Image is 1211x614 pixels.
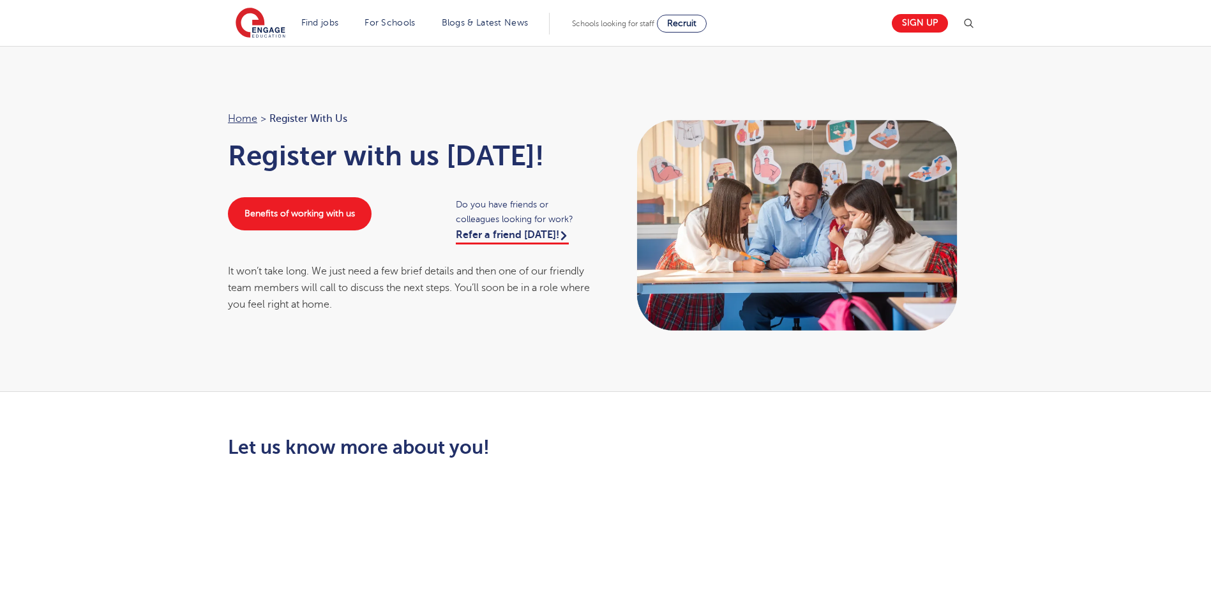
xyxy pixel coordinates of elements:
a: Recruit [657,15,707,33]
span: Recruit [667,19,696,28]
nav: breadcrumb [228,110,593,127]
a: Sign up [892,14,948,33]
a: Blogs & Latest News [442,18,529,27]
h1: Register with us [DATE]! [228,140,593,172]
div: It won’t take long. We just need a few brief details and then one of our friendly team members wi... [228,263,593,313]
a: For Schools [365,18,415,27]
a: Benefits of working with us [228,197,372,230]
img: Engage Education [236,8,285,40]
h2: Let us know more about you! [228,437,725,458]
a: Home [228,113,257,124]
span: Register with us [269,110,347,127]
span: Schools looking for staff [572,19,654,28]
a: Refer a friend [DATE]! [456,229,569,244]
span: Do you have friends or colleagues looking for work? [456,197,593,227]
a: Find jobs [301,18,339,27]
span: > [260,113,266,124]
